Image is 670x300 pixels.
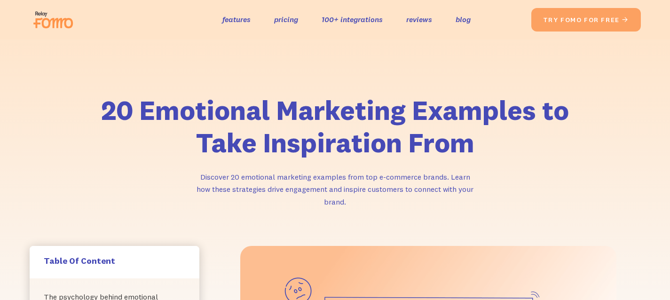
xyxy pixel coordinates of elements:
[322,13,383,26] a: 100+ integrations
[622,16,629,24] span: 
[406,13,432,26] a: reviews
[95,94,575,159] h1: 20 Emotional Marketing Examples to Take Inspiration From
[274,13,298,26] a: pricing
[531,8,641,32] a: try fomo for free
[222,13,251,26] a: features
[44,255,185,266] h5: Table Of Content
[194,171,476,208] p: Discover 20 emotional marketing examples from top e-commerce brands. Learn how these strategies d...
[456,13,471,26] a: blog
